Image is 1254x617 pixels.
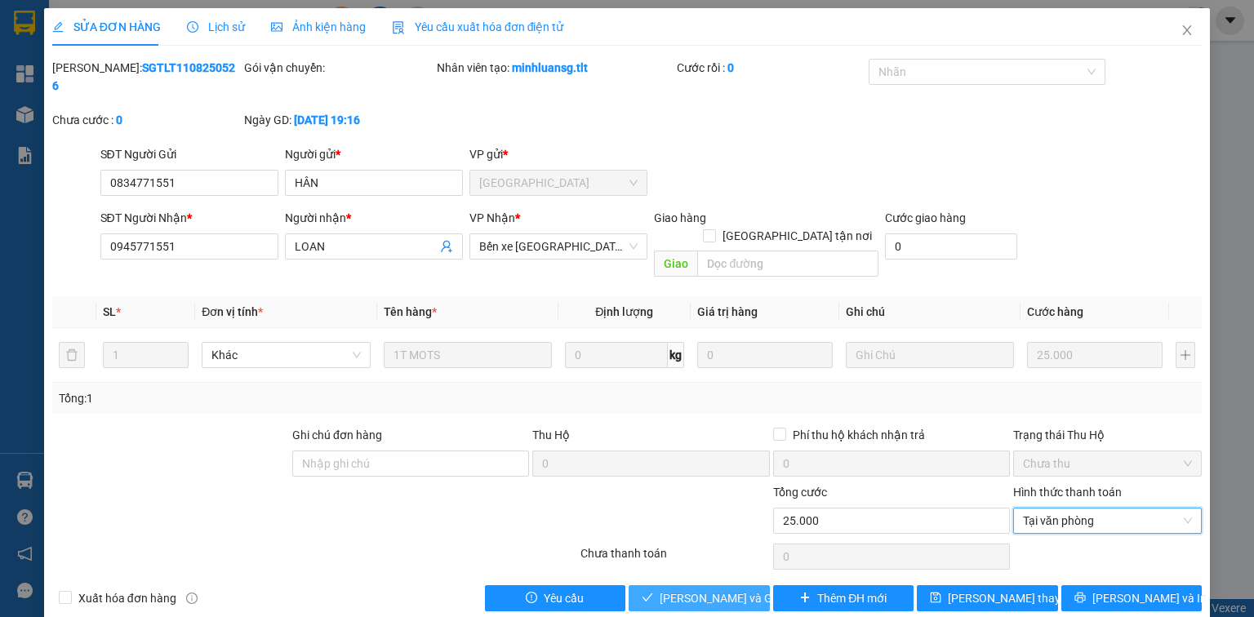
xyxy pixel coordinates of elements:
[392,21,405,34] img: icon
[292,451,529,477] input: Ghi chú đơn hàng
[52,21,64,33] span: edit
[1013,486,1122,499] label: Hình thức thanh toán
[660,589,816,607] span: [PERSON_NAME] và Giao hàng
[930,592,941,605] span: save
[1013,426,1202,444] div: Trạng thái Thu Hộ
[786,426,932,444] span: Phí thu hộ khách nhận trả
[292,428,382,442] label: Ghi chú đơn hàng
[817,589,887,607] span: Thêm ĐH mới
[116,113,122,127] b: 0
[512,61,588,74] b: minhluansg.tlt
[59,389,485,407] div: Tổng: 1
[384,305,437,318] span: Tên hàng
[103,305,116,318] span: SL
[697,305,758,318] span: Giá trị hàng
[271,20,366,33] span: Ảnh kiện hàng
[52,20,161,33] span: SỬA ĐƠN HÀNG
[52,59,241,95] div: [PERSON_NAME]:
[479,234,638,259] span: Bến xe Tiền Giang
[244,111,433,129] div: Ngày GD:
[285,145,463,163] div: Người gửi
[1023,451,1192,476] span: Chưa thu
[839,296,1021,328] th: Ghi chú
[1176,342,1195,368] button: plus
[917,585,1058,611] button: save[PERSON_NAME] thay đổi
[72,589,183,607] span: Xuất hóa đơn hàng
[52,111,241,129] div: Chưa cước :
[1164,8,1210,54] button: Close
[773,585,914,611] button: plusThêm ĐH mới
[186,593,198,604] span: info-circle
[392,20,564,33] span: Yêu cầu xuất hóa đơn điện tử
[1183,516,1193,526] span: close-circle
[579,544,771,573] div: Chưa thanh toán
[697,251,878,277] input: Dọc đường
[677,59,865,77] div: Cước rồi :
[1061,585,1203,611] button: printer[PERSON_NAME] và In
[668,342,684,368] span: kg
[1074,592,1086,605] span: printer
[654,251,697,277] span: Giao
[642,592,653,605] span: check
[846,342,1014,368] input: Ghi Chú
[437,59,674,77] div: Nhân viên tạo:
[1181,24,1194,37] span: close
[285,209,463,227] div: Người nhận
[187,21,198,33] span: clock-circle
[211,343,360,367] span: Khác
[532,428,570,442] span: Thu Hộ
[654,211,706,224] span: Giao hàng
[629,585,770,611] button: check[PERSON_NAME] và Giao hàng
[101,78,308,106] text: BXTG1208250001
[485,585,626,611] button: exclamation-circleYêu cầu
[440,240,453,253] span: user-add
[271,21,282,33] span: picture
[544,589,584,607] span: Yêu cầu
[1027,342,1163,368] input: 0
[716,227,878,245] span: [GEOGRAPHIC_DATA] tận nơi
[773,486,827,499] span: Tổng cước
[59,342,85,368] button: delete
[294,113,360,127] b: [DATE] 19:16
[469,145,647,163] div: VP gửi
[727,61,734,74] b: 0
[52,61,235,92] b: SGTLT1108250526
[1027,305,1083,318] span: Cước hàng
[187,20,245,33] span: Lịch sử
[885,211,966,224] label: Cước giao hàng
[100,209,278,227] div: SĐT Người Nhận
[384,342,552,368] input: VD: Bàn, Ghế
[885,233,1017,260] input: Cước giao hàng
[100,145,278,163] div: SĐT Người Gửi
[697,342,833,368] input: 0
[202,305,263,318] span: Đơn vị tính
[1092,589,1207,607] span: [PERSON_NAME] và In
[948,589,1078,607] span: [PERSON_NAME] thay đổi
[469,211,515,224] span: VP Nhận
[799,592,811,605] span: plus
[244,59,433,77] div: Gói vận chuyển:
[526,592,537,605] span: exclamation-circle
[479,171,638,195] span: Sài Gòn
[595,305,653,318] span: Định lượng
[9,117,399,160] div: Bến xe [GEOGRAPHIC_DATA]
[1023,508,1192,533] span: Tại văn phòng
